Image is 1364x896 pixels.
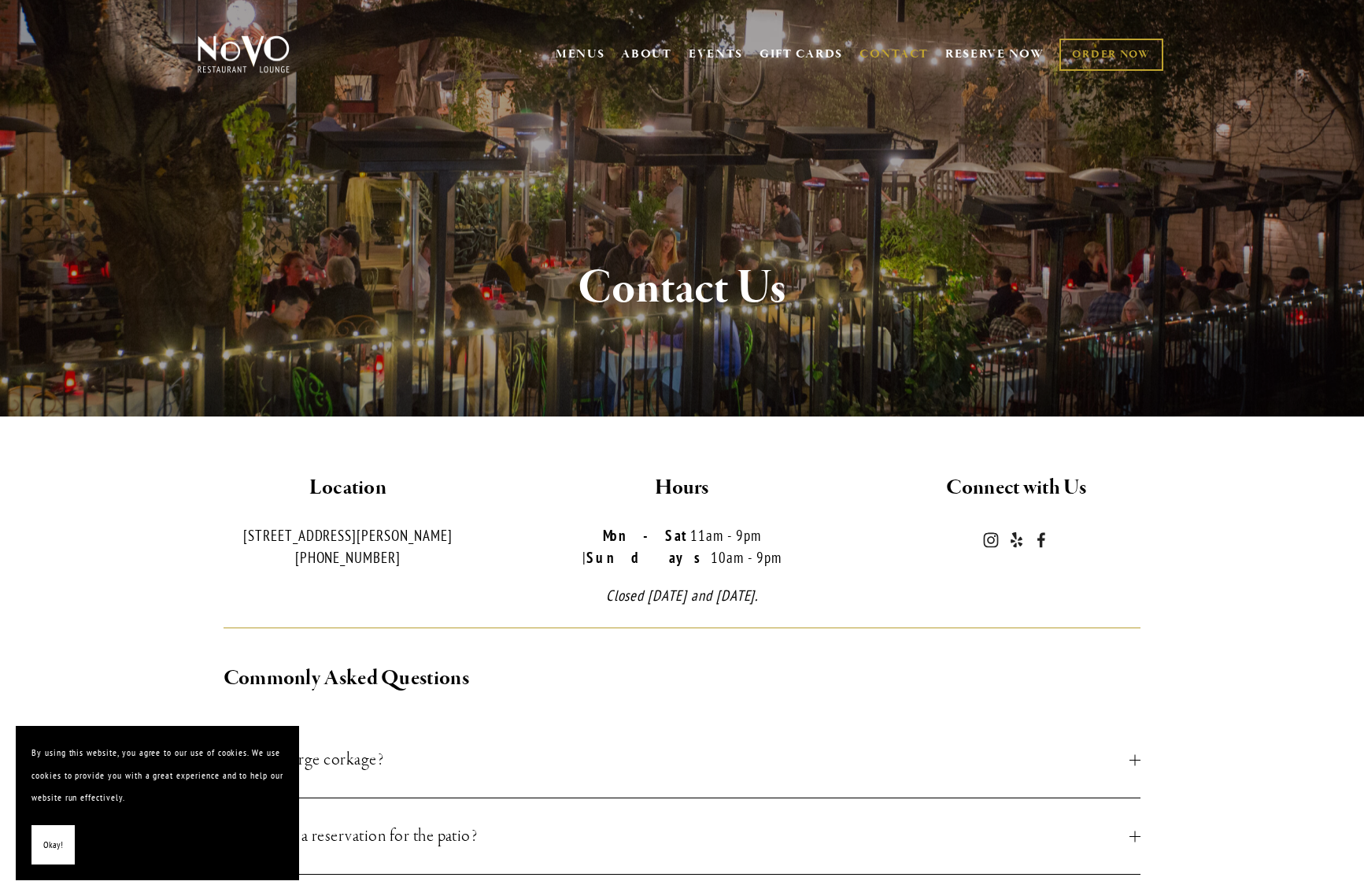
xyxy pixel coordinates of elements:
[1008,532,1024,548] a: Yelp
[945,39,1044,69] a: RESERVE NOW
[689,46,743,62] a: EVENTS
[606,586,759,605] em: Closed [DATE] and [DATE].
[1033,532,1049,548] a: Novo Restaurant and Lounge
[194,35,293,74] img: Novo Restaurant &amp; Lounge
[31,825,75,865] button: Okay!
[621,46,672,62] a: ABOUT
[224,722,1141,798] button: Do you charge corkage?
[863,472,1170,505] h2: Connect with Us
[578,258,787,318] strong: Contact Us
[224,662,1141,695] h2: Commonly Asked Questions
[528,524,836,569] p: 11am - 9pm | 10am - 9pm
[1059,39,1163,71] a: ORDER NOW
[16,726,299,880] section: Cookie banner
[194,472,502,505] h2: Location
[224,822,1130,850] span: Can I make a reservation for the patio?
[31,742,283,809] p: By using this website, you agree to our use of cookies. We use cookies to provide you with a grea...
[224,746,1130,774] span: Do you charge corkage?
[859,39,929,69] a: CONTACT
[43,834,63,857] span: Okay!
[224,798,1141,874] button: Can I make a reservation for the patio?
[556,46,605,62] a: MENUS
[528,472,836,505] h2: Hours
[760,39,843,69] a: GIFT CARDS
[194,524,502,569] p: [STREET_ADDRESS][PERSON_NAME] [PHONE_NUMBER]
[983,532,999,548] a: Instagram
[586,548,711,567] strong: Sundays
[603,526,690,545] strong: Mon-Sat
